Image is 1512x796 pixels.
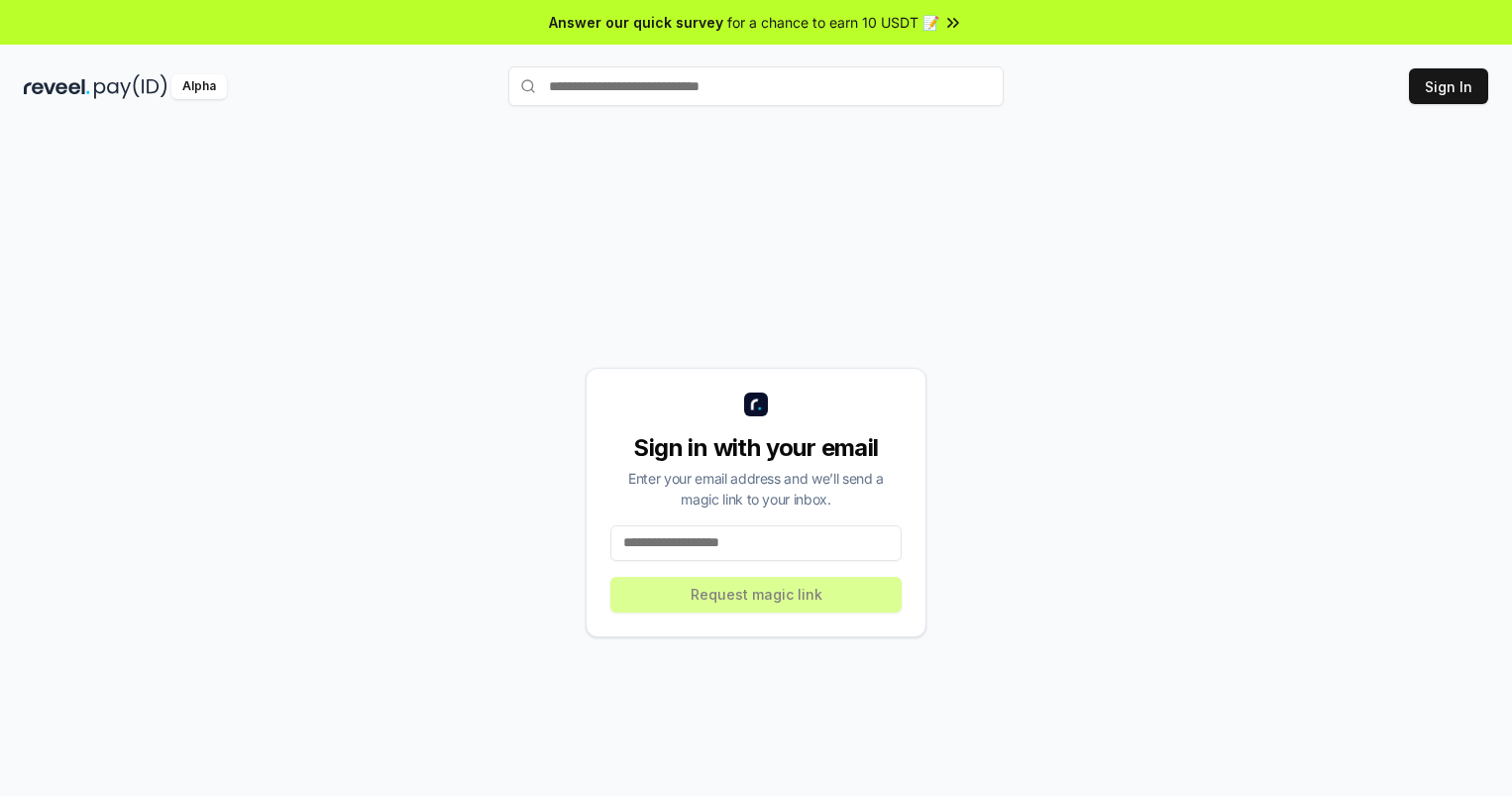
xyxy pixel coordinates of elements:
span: for a chance to earn 10 USDT 📝 [727,12,939,33]
div: Alpha [171,74,227,99]
img: logo_small [744,393,768,416]
div: Enter your email address and we’ll send a magic link to your inbox. [610,468,902,510]
span: Answer our quick survey [549,12,723,33]
button: Sign In [1409,68,1488,104]
img: reveel_dark [24,74,90,99]
div: Sign in with your email [610,432,902,464]
img: pay_id [94,74,167,99]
